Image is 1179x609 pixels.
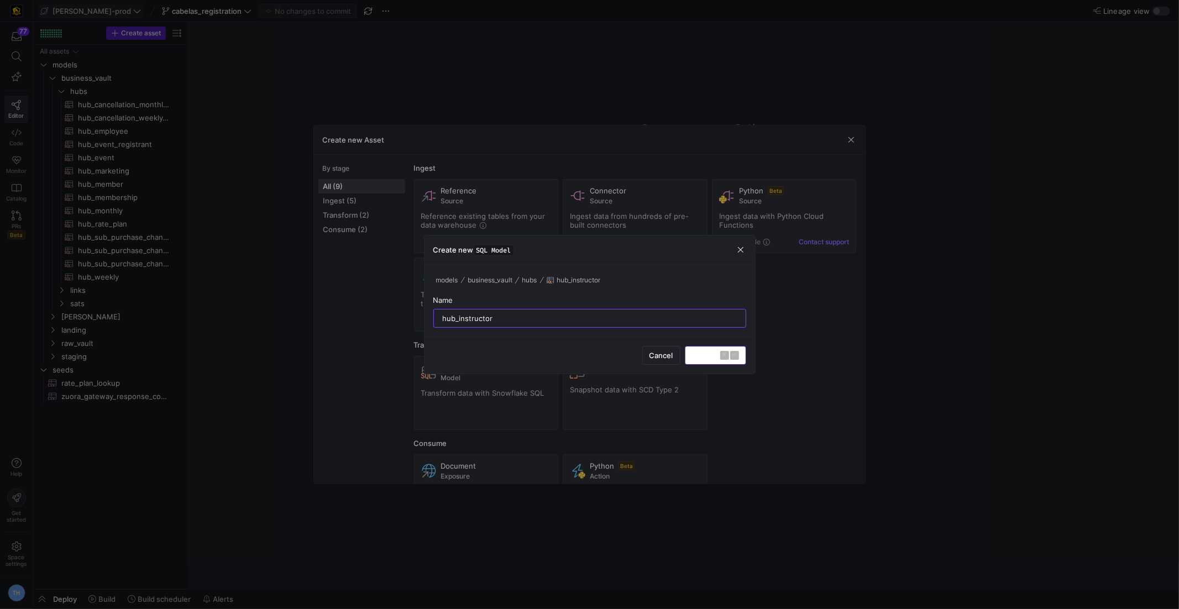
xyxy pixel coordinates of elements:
[433,245,514,254] h3: Create new
[433,296,453,305] span: Name
[544,274,603,287] button: hub_instructor
[436,276,458,284] span: models
[642,346,680,365] button: Cancel
[522,276,537,284] span: hubs
[468,276,512,284] span: business_vault
[649,351,673,360] span: Cancel
[557,276,600,284] span: hub_instructor
[520,274,540,287] button: hubs
[474,245,514,256] span: SQL Model
[465,274,515,287] button: business_vault
[433,274,461,287] button: models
